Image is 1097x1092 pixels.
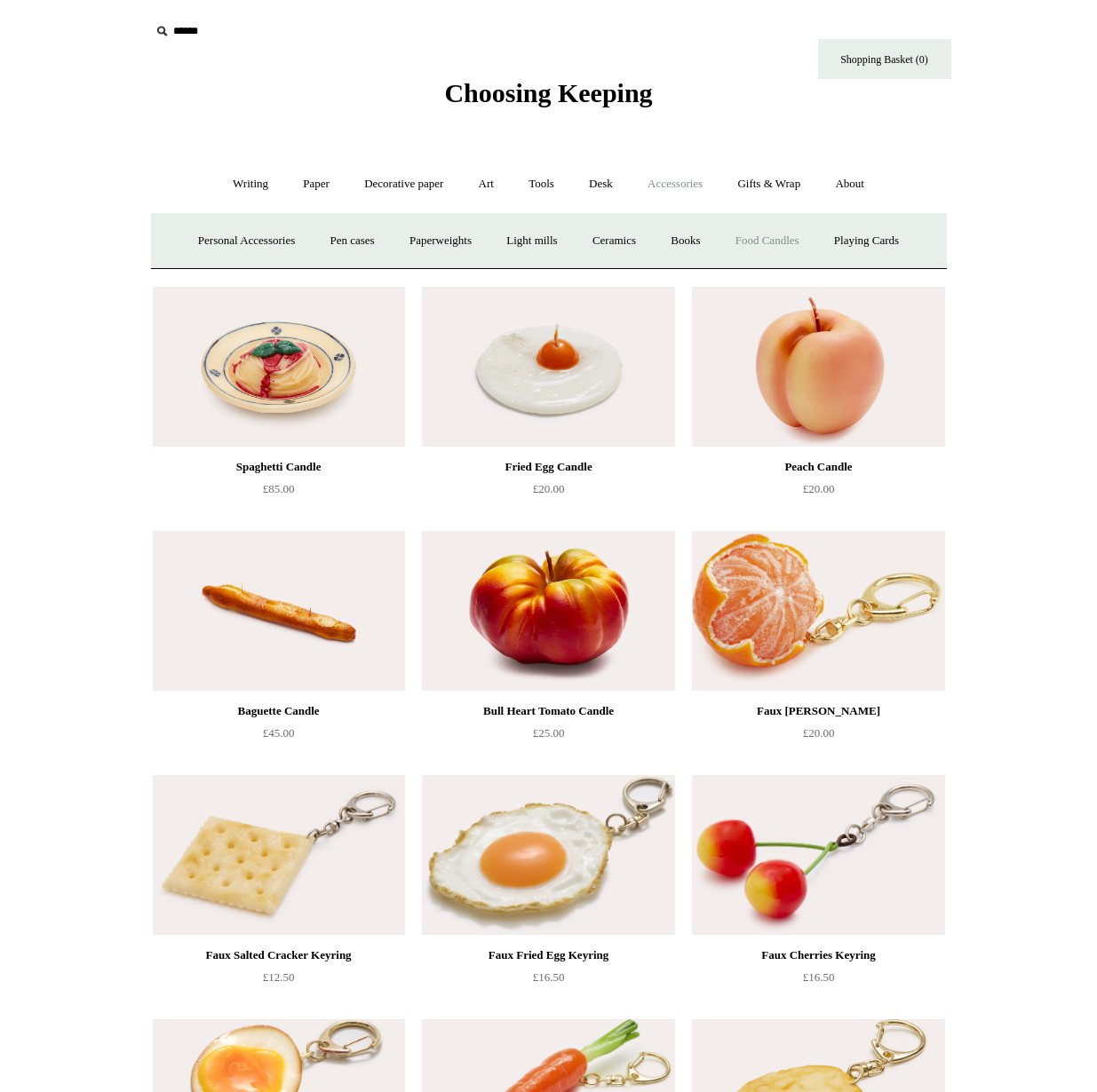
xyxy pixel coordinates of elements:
a: Paperweights [393,218,488,265]
a: Choosing Keeping [444,92,652,105]
img: Bull Heart Tomato Candle [422,531,674,691]
span: £20.00 [803,482,835,495]
a: Tools [513,161,570,208]
a: Personal Accessories [182,218,311,265]
img: Faux Clementine Keyring [692,531,944,691]
div: Bull Heart Tomato Candle [426,700,670,722]
span: £16.50 [533,970,565,984]
span: Choosing Keeping [444,78,652,107]
a: Peach Candle Peach Candle [692,287,944,447]
a: Light mills [490,218,573,265]
span: £20.00 [803,726,835,740]
a: Faux Fried Egg Keyring Faux Fried Egg Keyring [422,775,674,935]
div: Spaghetti Candle [157,456,401,478]
div: Peach Candle [696,456,940,478]
a: Fried Egg Candle Fried Egg Candle [422,287,674,447]
a: Decorative paper [348,161,459,208]
div: Faux Cherries Keyring [696,945,940,966]
a: Faux Cherries Keyring Faux Cherries Keyring [692,775,944,935]
span: £45.00 [263,726,295,740]
a: Fried Egg Candle £20.00 [422,456,674,529]
a: Art [463,161,510,208]
img: Faux Fried Egg Keyring [422,775,674,935]
a: Faux Salted Cracker Keyring £12.50 [153,945,405,1017]
span: £16.50 [803,970,835,984]
a: Baguette Candle Baguette Candle [153,531,405,691]
a: Writing [217,161,284,208]
a: Peach Candle £20.00 [692,456,944,529]
a: Pen cases [314,218,390,265]
div: Faux Salted Cracker Keyring [157,945,401,966]
span: £20.00 [533,482,565,495]
a: Food Candles [719,218,815,265]
img: Baguette Candle [153,531,405,691]
a: Spaghetti Candle £85.00 [153,456,405,529]
a: Books [655,218,716,265]
img: Spaghetti Candle [153,287,405,447]
a: Faux Fried Egg Keyring £16.50 [422,945,674,1017]
a: Accessories [632,161,719,208]
span: £85.00 [263,482,295,495]
a: Faux Clementine Keyring Faux Clementine Keyring [692,531,944,691]
a: Baguette Candle £45.00 [153,700,405,773]
a: Ceramics [576,218,652,265]
a: Faux Salted Cracker Keyring Faux Salted Cracker Keyring [153,775,405,935]
a: Bull Heart Tomato Candle £25.00 [422,700,674,773]
a: Gifts & Wrap [721,161,816,208]
div: Faux Fried Egg Keyring [426,945,670,966]
a: Desk [573,161,629,208]
span: £25.00 [533,726,565,740]
div: Fried Egg Candle [426,456,670,478]
a: Spaghetti Candle Spaghetti Candle [153,287,405,447]
img: Peach Candle [692,287,944,447]
div: Baguette Candle [157,700,401,722]
a: Shopping Basket (0) [818,39,951,79]
a: Bull Heart Tomato Candle Bull Heart Tomato Candle [422,531,674,691]
a: Faux [PERSON_NAME] £20.00 [692,700,944,773]
span: £12.50 [263,970,295,984]
a: About [819,161,880,208]
a: Faux Cherries Keyring £16.50 [692,945,944,1017]
a: Paper [287,161,346,208]
a: Playing Cards [818,218,915,265]
img: Faux Salted Cracker Keyring [153,775,405,935]
img: Fried Egg Candle [422,287,674,447]
div: Faux [PERSON_NAME] [696,700,940,722]
img: Faux Cherries Keyring [692,775,944,935]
